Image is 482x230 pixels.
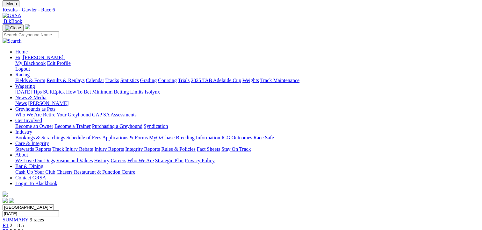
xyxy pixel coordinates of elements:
[15,101,27,106] a: News
[15,89,479,95] div: Wagering
[3,13,21,18] img: GRSA
[144,123,168,129] a: Syndication
[15,169,55,175] a: Cash Up Your Club
[4,18,22,24] span: BlkBook
[10,223,24,228] span: 2 1 8 5
[15,118,42,123] a: Get Involved
[15,141,49,146] a: Care & Integrity
[15,152,28,157] a: About
[47,78,84,83] a: Results & Replays
[3,198,8,203] img: facebook.svg
[15,175,46,180] a: Contact GRSA
[15,164,43,169] a: Bar & Dining
[120,78,139,83] a: Statistics
[9,198,14,203] img: twitter.svg
[15,169,479,175] div: Bar & Dining
[260,78,299,83] a: Track Maintenance
[66,89,91,94] a: How To Bet
[15,83,35,89] a: Wagering
[15,78,479,83] div: Racing
[140,78,157,83] a: Grading
[15,49,28,54] a: Home
[3,217,28,222] a: SUMMARY
[15,123,479,129] div: Get Involved
[43,89,65,94] a: SUREpick
[3,38,22,44] img: Search
[86,78,104,83] a: Calendar
[54,123,91,129] a: Become a Trainer
[3,31,59,38] input: Search
[178,78,190,83] a: Trials
[15,55,63,60] span: Hi, [PERSON_NAME]
[3,0,19,7] button: Toggle navigation
[15,101,479,106] div: News & Media
[221,146,251,152] a: Stay On Track
[3,18,22,24] a: BlkBook
[111,158,126,163] a: Careers
[15,72,30,77] a: Racing
[92,123,142,129] a: Purchasing a Greyhound
[25,24,30,29] img: logo-grsa-white.png
[15,146,479,152] div: Care & Integrity
[3,210,59,217] input: Select date
[15,158,55,163] a: We Love Our Dogs
[3,192,8,197] img: logo-grsa-white.png
[15,106,55,112] a: Greyhounds as Pets
[30,217,44,222] span: 9 races
[149,135,175,140] a: MyOzChase
[66,135,101,140] a: Schedule of Fees
[253,135,274,140] a: Race Safe
[105,78,119,83] a: Tracks
[15,95,47,100] a: News & Media
[145,89,160,94] a: Isolynx
[92,89,143,94] a: Minimum Betting Limits
[15,66,30,72] a: Logout
[47,60,71,66] a: Edit Profile
[15,78,45,83] a: Fields & Form
[92,112,137,117] a: GAP SA Assessments
[3,7,479,13] a: Results - Gawler - Race 6
[3,223,9,228] a: R1
[185,158,215,163] a: Privacy Policy
[15,123,53,129] a: Become an Owner
[15,55,65,60] a: Hi, [PERSON_NAME]
[221,135,252,140] a: ICG Outcomes
[15,60,46,66] a: My Blackbook
[15,129,32,135] a: Industry
[56,169,135,175] a: Chasers Restaurant & Function Centre
[15,89,42,94] a: [DATE] Tips
[3,24,24,31] button: Toggle navigation
[197,146,220,152] a: Fact Sheets
[102,135,148,140] a: Applications & Forms
[15,181,57,186] a: Login To Blackbook
[155,158,183,163] a: Strategic Plan
[158,78,177,83] a: Coursing
[6,1,17,6] span: Menu
[15,112,479,118] div: Greyhounds as Pets
[56,158,93,163] a: Vision and Values
[15,146,51,152] a: Stewards Reports
[43,112,91,117] a: Retire Your Greyhound
[15,60,479,72] div: Hi, [PERSON_NAME]
[161,146,196,152] a: Rules & Policies
[52,146,93,152] a: Track Injury Rebate
[15,135,479,141] div: Industry
[125,146,160,152] a: Integrity Reports
[191,78,241,83] a: 2025 TAB Adelaide Cup
[28,101,68,106] a: [PERSON_NAME]
[242,78,259,83] a: Weights
[15,112,42,117] a: Who We Are
[94,158,109,163] a: History
[5,25,21,31] img: Close
[94,146,124,152] a: Injury Reports
[15,158,479,164] div: About
[176,135,220,140] a: Breeding Information
[127,158,154,163] a: Who We Are
[15,135,65,140] a: Bookings & Scratchings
